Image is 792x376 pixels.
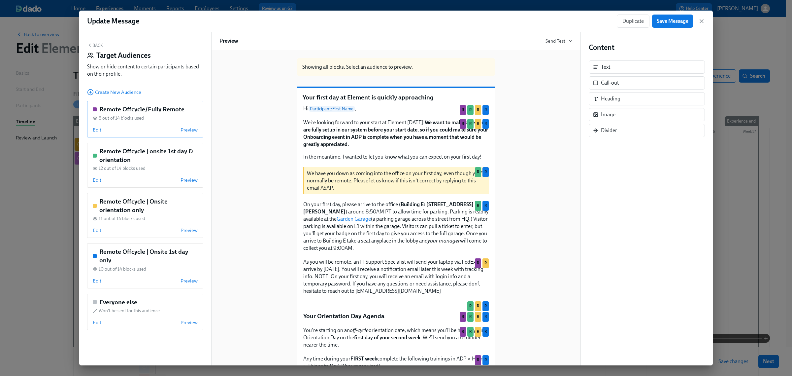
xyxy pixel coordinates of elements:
p: Your first day at Element is quickly approaching [303,93,489,102]
div: Used by Remote Offcycle/Fully Remote audience [460,312,466,322]
div: Used by Remote Offcycle/Fully Remote audience [475,258,481,268]
div: We’re looking forward to your start at Element [DATE]!We want to make sure you are fully setup in... [303,118,489,161]
button: Duplicate [617,15,649,28]
div: Used by Remote Offcycle | Onsite orientation only audience [475,327,481,337]
button: Preview [181,227,198,234]
div: HiParticipant:First Name,RRRR [303,104,489,113]
button: Edit [93,177,101,183]
div: Image [601,111,615,118]
div: Heading [589,92,705,105]
div: Used by Remote Offcycle | Onsite 1st day only audience [482,312,489,322]
button: Preview [181,177,198,183]
h5: Remote Offcycle | Onsite orientation only [99,197,198,214]
h4: Target Audiences [96,51,151,60]
div: Remote Offcycle/Fully Remote8 out of 14 blocks usedEditPreview [87,101,203,137]
div: Used by Remote Offcycle/Fully Remote audience [460,327,466,337]
div: Used by Remote Offcycle | Onsite orientation only audience [475,312,481,322]
div: Divider [601,127,617,134]
div: Used by Remote Offcycle | Onsite 1st day only audience [482,119,489,129]
div: Used by Remote Offcycle/Fully Remote audience [460,119,466,129]
div: You're starting on anoff-cycleorientation date, which means you'll be having your Orientation Day... [303,326,489,349]
button: Preview [181,319,198,326]
div: Used by Remote Offcycle | onsite 1st day & orientation audience [467,327,474,337]
div: Remote Offcycle | onsite 1st day & orientation12 out of 14 blocks usedEditPreview [87,143,203,188]
button: Edit [93,227,101,234]
div: We have you down as coming into the office on your first day, even though you'll normally be remo... [303,167,489,195]
div: Used by Remote Offcycle | onsite 1st day & orientation audience [467,105,474,115]
div: Your Orientation Day AgendaRRRR [303,311,489,321]
button: Edit [93,278,101,284]
div: Call-out [589,76,705,90]
div: Used by Remote Offcycle | Onsite 1st day only audience [482,301,489,311]
div: Used by Remote Offcycle | Onsite 1st day only audience [482,167,489,177]
button: Preview [181,278,198,284]
button: Back [87,43,103,48]
div: As you will be remote, an IT Support Specialist will send your laptop via FedEx to arrive by [DAT... [303,258,489,295]
h1: Update Message [87,16,139,26]
button: Create New Audience [87,89,141,95]
div: Used by Remote Offcycle | onsite 1st day & orientation audience [467,119,474,129]
div: Used by Remote Offcycle | Onsite 1st day only audience [482,355,489,365]
button: Edit [93,319,101,326]
span: Won't be sent for this audience [99,308,160,314]
div: On your first day, please arrive to the office (Building E: [STREET_ADDRESS][PERSON_NAME]) around... [303,200,489,252]
div: Remote Offcycle | Onsite orientation only11 out of 14 blocks usedEditPreview [87,193,203,238]
div: RRR [303,301,489,306]
div: Used by Remote Offcycle | Onsite 1st day only audience [482,201,489,211]
div: Used by Remote Offcycle | Onsite 1st day only audience [482,327,489,337]
div: Used by Remote Offcycle | onsite 1st day & orientation audience [475,201,481,211]
div: Used by Remote Offcycle | Onsite 1st day only audience [482,105,489,115]
button: Preview [181,127,198,133]
button: Edit [93,127,101,133]
button: Save Message [652,15,693,28]
div: Text [601,63,610,71]
div: Call-out [601,79,619,87]
span: Save Message [657,18,688,24]
div: Used by Remote Offcycle | Onsite orientation only audience [475,301,481,311]
div: Used by Remote Offcycle | Onsite orientation only audience [475,105,481,115]
h5: Remote Offcycle | Onsite 1st day only [99,247,198,264]
h5: Remote Offcycle/Fully Remote [99,105,184,114]
div: Used by Remote Offcycle/Fully Remote audience [460,105,466,115]
div: Image [589,108,705,121]
div: Text [589,60,705,74]
div: Used by Remote Offcycle/Fully Remote audience [475,355,481,365]
h6: Preview [219,37,238,45]
div: Remote Offcycle | Onsite 1st day only10 out of 14 blocks usedEditPreview [87,243,203,288]
div: Used by Remote Offcycle | onsite 1st day & orientation audience [467,301,474,311]
h5: Everyone else [99,298,137,307]
button: Send Test [545,38,573,44]
div: Used by Remote Offcycle | onsite 1st day & orientation audience [475,167,481,177]
div: Everyone elseWon't be sent for this audienceEditPreview [87,294,203,330]
div: Show or hide content to certain participants based on their profile. [87,63,203,78]
span: 8 out of 14 blocks used [99,115,144,121]
div: Heading [601,95,620,102]
span: 12 out of 14 blocks used [99,165,146,171]
span: 11 out of 14 blocks used [99,215,145,222]
div: Showing all blocks. Select an audience to preview. [297,58,495,76]
h5: Remote Offcycle | onsite 1st day & orientation [99,147,198,164]
div: Used by Remote Offcycle | onsite 1st day & orientation audience [467,312,474,322]
h4: Content [589,43,705,53]
div: Used by Remote Offcycle | Onsite orientation only audience [475,119,481,129]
